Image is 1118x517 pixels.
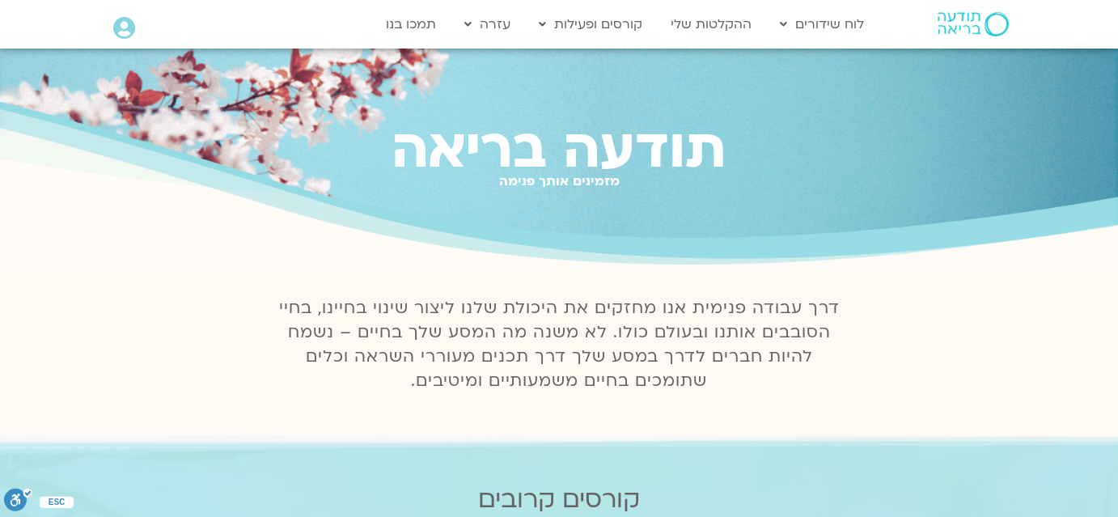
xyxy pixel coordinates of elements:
a: לוח שידורים [772,9,872,40]
h2: קורסים קרובים [55,485,1063,514]
a: תמכו בנו [378,9,444,40]
p: דרך עבודה פנימית אנו מחזקים את היכולת שלנו ליצור שינוי בחיינו, בחיי הסובבים אותנו ובעולם כולו. לא... [269,296,849,393]
a: עזרה [456,9,519,40]
a: ההקלטות שלי [663,9,760,40]
a: קורסים ופעילות [531,9,650,40]
img: תודעה בריאה [938,12,1009,36]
